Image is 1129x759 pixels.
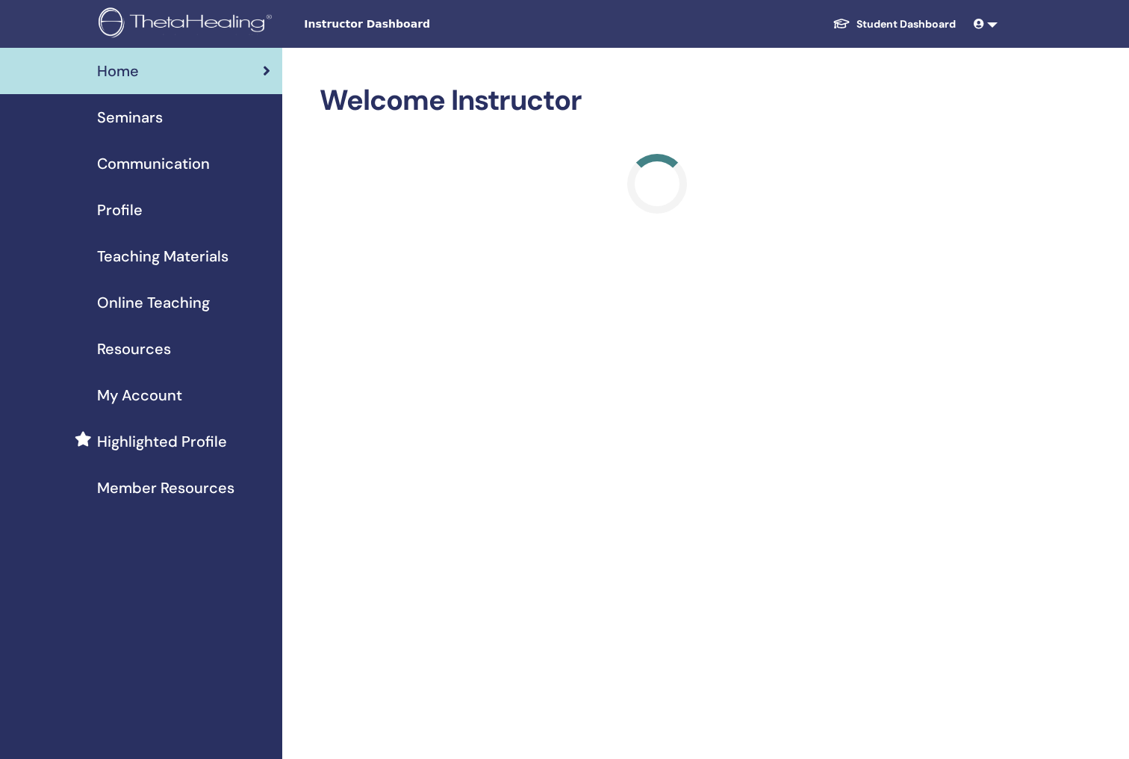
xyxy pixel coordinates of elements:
span: Profile [97,199,143,221]
span: Teaching Materials [97,245,228,267]
span: Seminars [97,106,163,128]
span: Online Teaching [97,291,210,314]
img: graduation-cap-white.svg [833,17,850,30]
img: logo.png [99,7,277,41]
span: Communication [97,152,210,175]
a: Student Dashboard [821,10,968,38]
span: Resources [97,338,171,360]
span: My Account [97,384,182,406]
h2: Welcome Instructor [320,84,995,118]
span: Instructor Dashboard [304,16,528,32]
span: Member Resources [97,477,234,499]
span: Highlighted Profile [97,430,227,453]
span: Home [97,60,139,82]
